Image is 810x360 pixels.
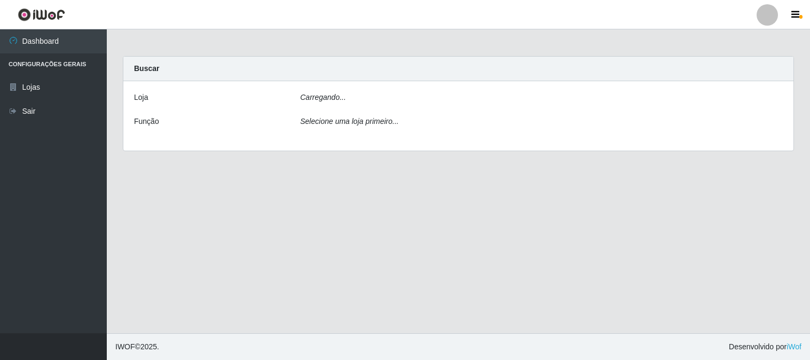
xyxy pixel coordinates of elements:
[18,8,65,21] img: CoreUI Logo
[134,92,148,103] label: Loja
[134,64,159,73] strong: Buscar
[729,341,801,353] span: Desenvolvido por
[300,117,398,126] i: Selecione uma loja primeiro...
[300,93,346,101] i: Carregando...
[134,116,159,127] label: Função
[787,342,801,351] a: iWof
[115,341,159,353] span: © 2025 .
[115,342,135,351] span: IWOF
